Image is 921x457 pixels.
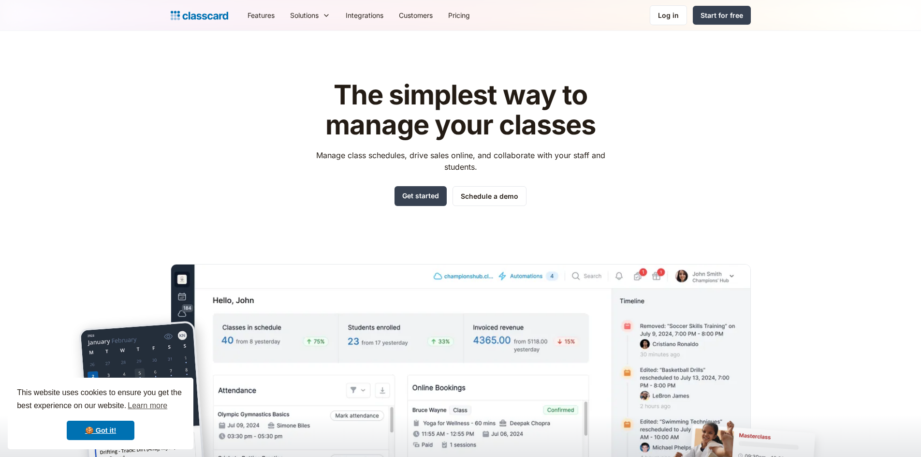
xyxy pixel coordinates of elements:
a: Schedule a demo [453,186,526,206]
h1: The simplest way to manage your classes [307,80,614,140]
div: Start for free [701,10,743,20]
a: learn more about cookies [126,398,169,413]
a: Get started [395,186,447,206]
div: cookieconsent [8,378,193,449]
a: Customers [391,4,440,26]
a: Pricing [440,4,478,26]
a: Integrations [338,4,391,26]
div: Solutions [282,4,338,26]
p: Manage class schedules, drive sales online, and collaborate with your staff and students. [307,149,614,173]
a: Start for free [693,6,751,25]
a: home [171,9,228,22]
span: This website uses cookies to ensure you get the best experience on our website. [17,387,184,413]
a: dismiss cookie message [67,421,134,440]
a: Log in [650,5,687,25]
div: Solutions [290,10,319,20]
a: Features [240,4,282,26]
div: Log in [658,10,679,20]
